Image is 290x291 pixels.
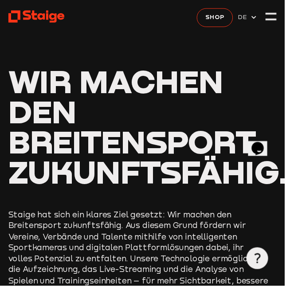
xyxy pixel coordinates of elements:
[209,12,228,22] span: Shop
[200,8,237,28] a: Shop
[243,12,255,22] span: DE
[253,132,281,159] iframe: chat widget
